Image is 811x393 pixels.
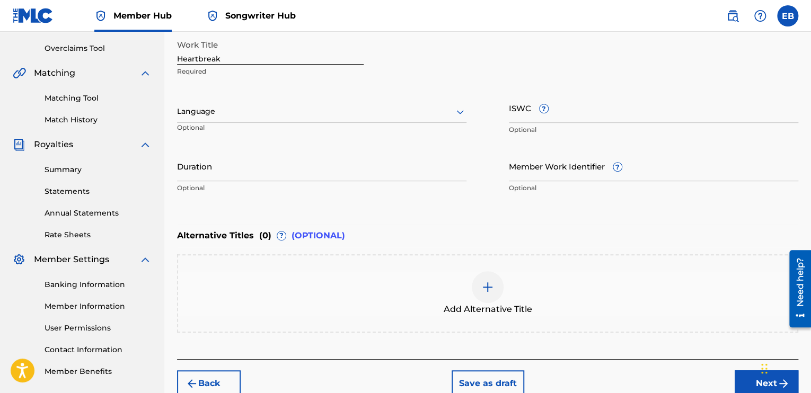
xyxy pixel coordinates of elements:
div: User Menu [777,5,798,26]
span: ? [277,231,286,240]
span: Matching [34,67,75,79]
p: Required [177,67,364,76]
span: ? [613,163,622,171]
p: Optional [177,183,466,193]
img: Top Rightsholder [206,10,219,22]
iframe: Resource Center [781,246,811,331]
a: User Permissions [45,323,152,334]
img: Member Settings [13,253,25,266]
a: Contact Information [45,344,152,355]
span: Add Alternative Title [444,303,532,316]
a: Public Search [722,5,743,26]
iframe: Chat Widget [758,342,811,393]
img: Matching [13,67,26,79]
a: Annual Statements [45,208,152,219]
p: Optional [509,183,798,193]
span: ? [540,104,548,113]
img: MLC Logo [13,8,54,23]
div: Drag [761,353,768,385]
a: Banking Information [45,279,152,290]
span: ( 0 ) [259,229,271,242]
a: Member Benefits [45,366,152,377]
div: Help [750,5,771,26]
img: expand [139,67,152,79]
img: search [726,10,739,22]
span: Member Settings [34,253,109,266]
span: Alternative Titles [177,229,254,242]
a: Matching Tool [45,93,152,104]
a: Rate Sheets [45,229,152,240]
img: expand [139,138,152,151]
a: Statements [45,186,152,197]
img: add [481,281,494,293]
img: 7ee5dd4eb1f8a8e3ef2f.svg [186,377,198,390]
img: help [754,10,766,22]
span: (OPTIONAL) [292,229,345,242]
a: Match History [45,114,152,126]
img: Royalties [13,138,25,151]
a: Overclaims Tool [45,43,152,54]
img: expand [139,253,152,266]
span: Songwriter Hub [225,10,296,22]
a: Member Information [45,301,152,312]
p: Optional [509,125,798,135]
img: Top Rightsholder [94,10,107,22]
p: Optional [177,123,267,140]
a: Summary [45,164,152,175]
span: Royalties [34,138,73,151]
span: Member Hub [113,10,172,22]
